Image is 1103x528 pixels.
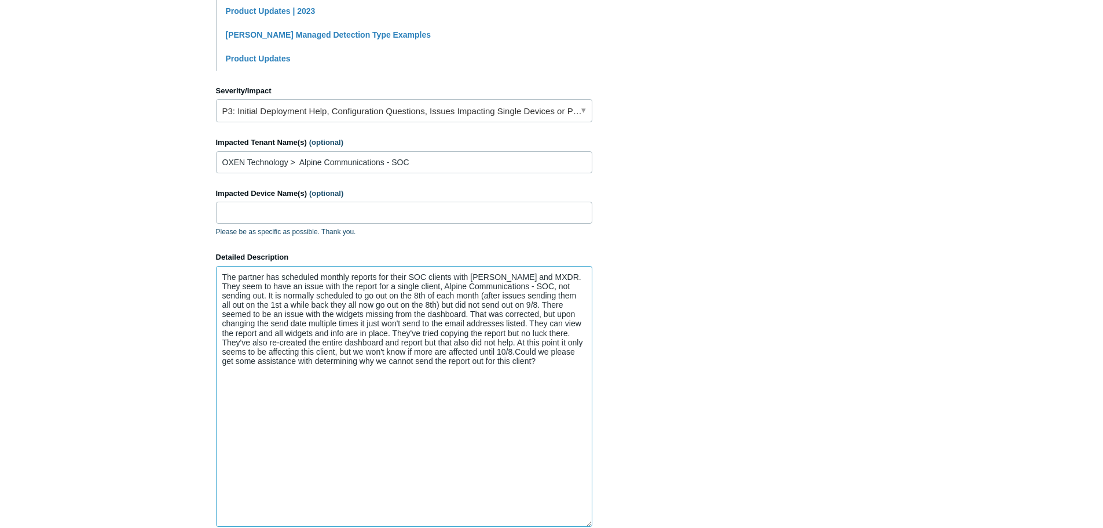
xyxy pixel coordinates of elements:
a: [PERSON_NAME] Managed Detection Type Examples [226,30,431,39]
span: (optional) [309,138,343,147]
span: (optional) [309,189,343,198]
a: P3: Initial Deployment Help, Configuration Questions, Issues Impacting Single Devices or Past Out... [216,99,592,122]
a: Product Updates [226,54,291,63]
label: Detailed Description [216,252,592,263]
label: Impacted Tenant Name(s) [216,137,592,148]
label: Impacted Device Name(s) [216,188,592,199]
label: Severity/Impact [216,85,592,97]
a: Product Updates | 2023 [226,6,316,16]
p: Please be as specific as possible. Thank you. [216,227,592,237]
